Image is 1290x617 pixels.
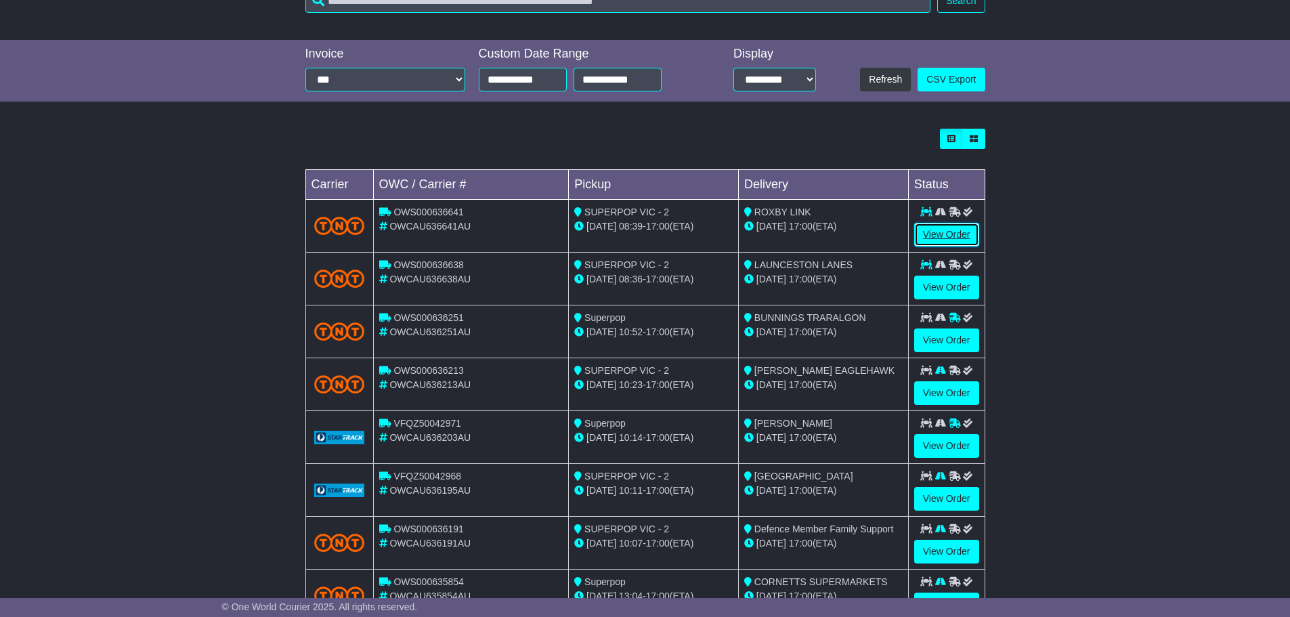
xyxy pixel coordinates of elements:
span: 17:00 [646,538,670,549]
span: 17:00 [789,485,813,496]
span: 17:00 [646,221,670,232]
span: 17:00 [646,432,670,443]
span: [DATE] [586,379,616,390]
span: [DATE] [756,591,786,601]
a: View Order [914,381,979,405]
span: LAUNCESTON LANES [754,259,853,270]
div: - (ETA) [574,589,733,603]
span: [DATE] [756,538,786,549]
span: 17:00 [789,432,813,443]
span: [DATE] [756,221,786,232]
span: CORNETTS SUPERMARKETS [754,576,888,587]
td: Delivery [738,170,908,200]
span: OWCAU636251AU [389,326,471,337]
span: BUNNINGS TRARALGON [754,312,866,323]
span: 17:00 [646,485,670,496]
span: [DATE] [756,485,786,496]
button: Refresh [860,68,911,91]
span: ROXBY LINK [754,207,811,217]
div: (ETA) [744,272,903,286]
span: [DATE] [586,432,616,443]
span: SUPERPOP VIC - 2 [584,524,669,534]
div: - (ETA) [574,219,733,234]
span: 17:00 [789,591,813,601]
a: View Order [914,487,979,511]
span: OWS000636641 [393,207,464,217]
span: OWCAU635854AU [389,591,471,601]
a: CSV Export [918,68,985,91]
div: (ETA) [744,536,903,551]
span: [DATE] [756,274,786,284]
span: [DATE] [756,432,786,443]
img: TNT_Domestic.png [314,534,365,552]
div: - (ETA) [574,325,733,339]
td: Pickup [569,170,739,200]
span: 08:39 [619,221,643,232]
span: [DATE] [586,538,616,549]
span: VFQZ50042971 [393,418,461,429]
a: View Order [914,276,979,299]
div: (ETA) [744,484,903,498]
span: 10:11 [619,485,643,496]
td: Status [908,170,985,200]
span: SUPERPOP VIC - 2 [584,471,669,482]
span: OWCAU636203AU [389,432,471,443]
span: [PERSON_NAME] [754,418,832,429]
img: GetCarrierServiceLogo [314,484,365,497]
span: [DATE] [586,591,616,601]
div: - (ETA) [574,272,733,286]
div: Invoice [305,47,465,62]
span: 17:00 [789,221,813,232]
span: Defence Member Family Support [754,524,893,534]
span: 17:00 [789,379,813,390]
span: [DATE] [586,221,616,232]
div: (ETA) [744,431,903,445]
span: SUPERPOP VIC - 2 [584,207,669,217]
a: View Order [914,328,979,352]
span: OWCAU636213AU [389,379,471,390]
div: - (ETA) [574,484,733,498]
span: 13:04 [619,591,643,601]
span: OWS000636213 [393,365,464,376]
img: TNT_Domestic.png [314,375,365,393]
div: - (ETA) [574,378,733,392]
span: 10:52 [619,326,643,337]
span: OWS000635854 [393,576,464,587]
span: [DATE] [756,326,786,337]
img: TNT_Domestic.png [314,587,365,605]
span: OWS000636638 [393,259,464,270]
td: OWC / Carrier # [373,170,569,200]
a: View Order [914,540,979,563]
span: OWS000636191 [393,524,464,534]
img: GetCarrierServiceLogo [314,431,365,444]
span: Superpop [584,312,626,323]
span: OWCAU636641AU [389,221,471,232]
span: OWCAU636195AU [389,485,471,496]
span: Superpop [584,576,626,587]
span: [DATE] [586,326,616,337]
span: 10:14 [619,432,643,443]
span: 17:00 [646,591,670,601]
span: 17:00 [789,538,813,549]
span: 17:00 [789,274,813,284]
img: TNT_Domestic.png [314,322,365,341]
span: 10:23 [619,379,643,390]
a: View Order [914,593,979,616]
span: [DATE] [586,274,616,284]
div: - (ETA) [574,431,733,445]
img: TNT_Domestic.png [314,217,365,235]
span: [PERSON_NAME] EAGLEHAWK [754,365,895,376]
a: View Order [914,223,979,247]
div: (ETA) [744,325,903,339]
span: OWCAU636191AU [389,538,471,549]
span: OWS000636251 [393,312,464,323]
span: 17:00 [646,274,670,284]
div: - (ETA) [574,536,733,551]
span: © One World Courier 2025. All rights reserved. [222,601,418,612]
span: [GEOGRAPHIC_DATA] [754,471,853,482]
img: TNT_Domestic.png [314,270,365,288]
span: [DATE] [586,485,616,496]
span: 10:07 [619,538,643,549]
td: Carrier [305,170,373,200]
div: (ETA) [744,219,903,234]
